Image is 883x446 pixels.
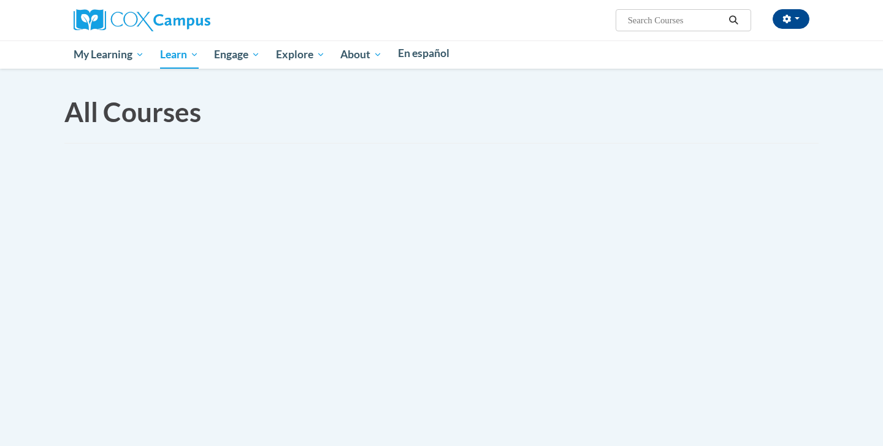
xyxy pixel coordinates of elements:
a: Engage [206,40,268,69]
a: En español [390,40,457,66]
a: Cox Campus [74,14,210,25]
span: Explore [276,47,325,62]
div: Main menu [55,40,828,69]
span: Learn [160,47,199,62]
a: My Learning [66,40,152,69]
a: Learn [152,40,207,69]
span: En español [398,47,449,60]
button: Search [725,13,743,28]
i:  [728,16,740,25]
img: Cox Campus [74,9,210,31]
span: Engage [214,47,260,62]
a: About [333,40,391,69]
span: About [340,47,382,62]
button: Account Settings [773,9,809,29]
span: My Learning [74,47,144,62]
span: All Courses [64,96,201,128]
a: Explore [268,40,333,69]
input: Search Courses [627,13,725,28]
